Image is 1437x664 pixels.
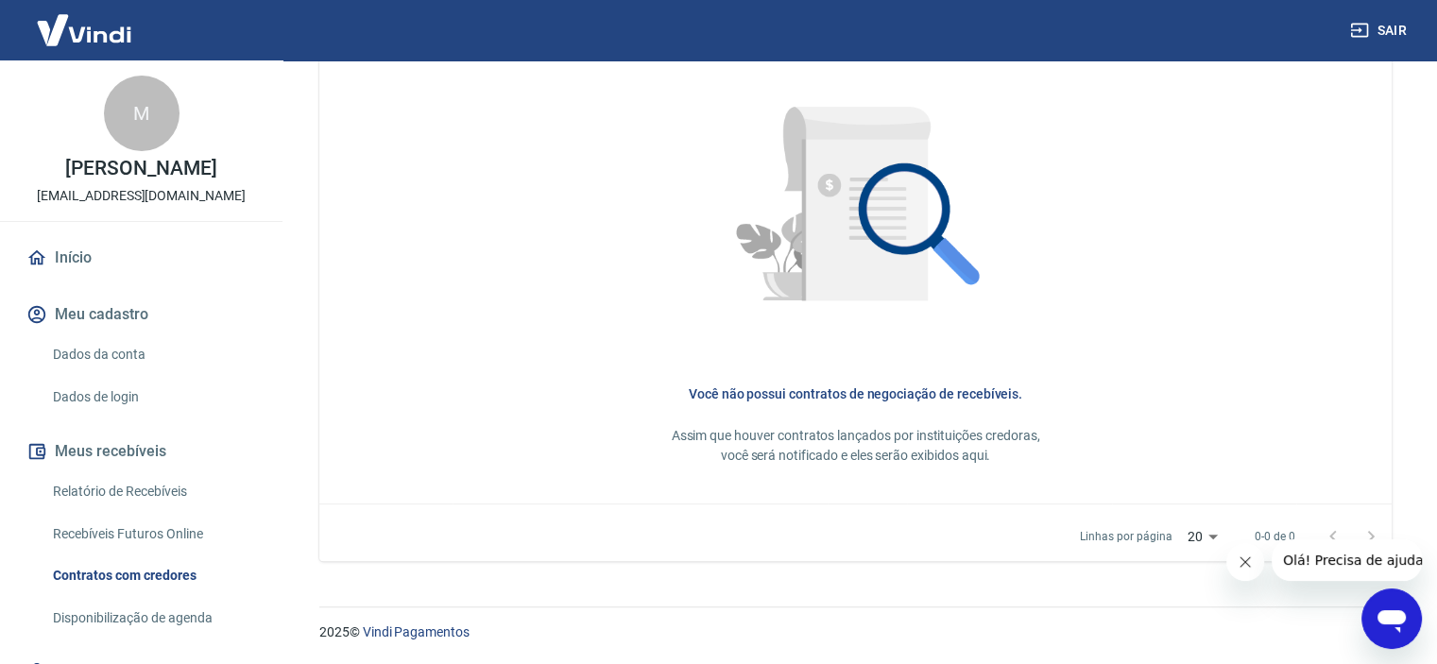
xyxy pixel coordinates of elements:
button: Meu cadastro [23,294,260,335]
img: Vindi [23,1,145,59]
div: M [104,76,180,151]
iframe: Fechar mensagem [1226,543,1264,581]
iframe: Mensagem da empresa [1272,539,1422,581]
a: Contratos com credores [45,556,260,595]
p: Linhas por página [1080,528,1172,545]
a: Disponibilização de agenda [45,599,260,638]
p: [PERSON_NAME] [65,159,216,179]
a: Início [23,237,260,279]
a: Vindi Pagamentos [363,624,470,639]
a: Dados de login [45,378,260,417]
div: 20 [1179,523,1224,551]
p: 2025 © [319,622,1392,642]
p: [EMAIL_ADDRESS][DOMAIN_NAME] [37,186,246,206]
p: 0-0 de 0 [1255,528,1295,545]
button: Meus recebíveis [23,431,260,472]
span: Assim que houver contratos lançados por instituições credoras, você será notificado e eles serão ... [672,428,1040,463]
span: Olá! Precisa de ajuda? [11,13,159,28]
a: Dados da conta [45,335,260,374]
img: Nenhum item encontrado [689,43,1022,377]
a: Relatório de Recebíveis [45,472,260,511]
iframe: Botão para abrir a janela de mensagens [1361,588,1422,649]
a: Recebíveis Futuros Online [45,515,260,553]
h6: Você não possui contratos de negociação de recebíveis. [350,384,1361,403]
button: Sair [1346,13,1414,48]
